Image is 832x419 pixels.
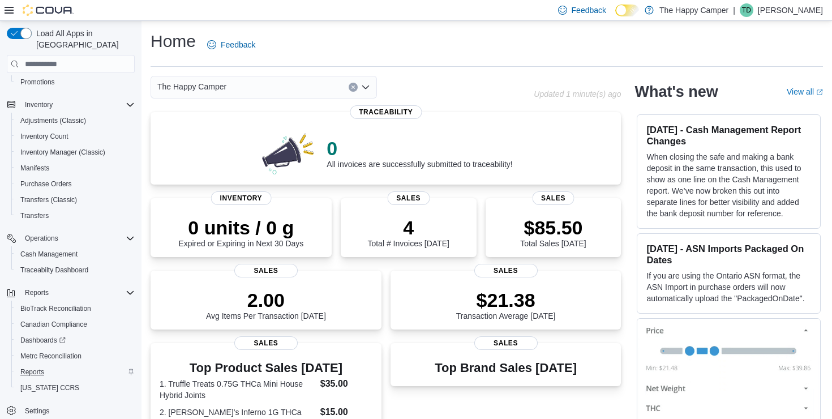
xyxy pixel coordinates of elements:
[16,247,82,261] a: Cash Management
[474,264,538,277] span: Sales
[16,177,135,191] span: Purchase Orders
[367,216,449,248] div: Total # Invoices [DATE]
[572,5,606,16] span: Feedback
[532,191,574,205] span: Sales
[646,243,811,266] h3: [DATE] - ASN Imports Packaged On Dates
[11,208,139,224] button: Transfers
[20,232,63,245] button: Operations
[2,230,139,246] button: Operations
[203,33,260,56] a: Feedback
[16,130,73,143] a: Inventory Count
[16,263,135,277] span: Traceabilty Dashboard
[20,98,135,112] span: Inventory
[2,285,139,301] button: Reports
[16,318,135,331] span: Canadian Compliance
[20,132,68,141] span: Inventory Count
[20,266,88,275] span: Traceabilty Dashboard
[367,216,449,239] p: 4
[20,367,44,377] span: Reports
[16,302,135,315] span: BioTrack Reconciliation
[25,234,58,243] span: Operations
[20,352,82,361] span: Metrc Reconciliation
[16,177,76,191] a: Purchase Orders
[25,288,49,297] span: Reports
[16,365,49,379] a: Reports
[2,403,139,419] button: Settings
[742,3,751,17] span: TD
[11,332,139,348] a: Dashboards
[320,377,372,391] dd: $35.00
[16,193,82,207] a: Transfers (Classic)
[320,405,372,419] dd: $15.00
[234,336,298,350] span: Sales
[20,286,53,300] button: Reports
[32,28,135,50] span: Load All Apps in [GEOGRAPHIC_DATA]
[16,146,110,159] a: Inventory Manager (Classic)
[11,380,139,396] button: [US_STATE] CCRS
[20,195,77,204] span: Transfers (Classic)
[327,137,512,169] div: All invoices are successfully submitted to traceability!
[25,100,53,109] span: Inventory
[20,404,135,418] span: Settings
[178,216,303,239] p: 0 units / 0 g
[16,75,59,89] a: Promotions
[160,361,372,375] h3: Top Product Sales [DATE]
[349,83,358,92] button: Clear input
[23,5,74,16] img: Cova
[787,87,823,96] a: View allExternal link
[16,349,135,363] span: Metrc Reconciliation
[646,124,811,147] h3: [DATE] - Cash Management Report Changes
[16,209,53,223] a: Transfers
[234,264,298,277] span: Sales
[534,89,621,99] p: Updated 1 minute(s) ago
[16,114,135,127] span: Adjustments (Classic)
[20,164,49,173] span: Manifests
[456,289,556,311] p: $21.38
[11,160,139,176] button: Manifests
[16,381,84,395] a: [US_STATE] CCRS
[16,114,91,127] a: Adjustments (Classic)
[20,250,78,259] span: Cash Management
[11,144,139,160] button: Inventory Manager (Classic)
[474,336,538,350] span: Sales
[16,75,135,89] span: Promotions
[733,3,735,17] p: |
[16,130,135,143] span: Inventory Count
[259,130,318,176] img: 0
[11,262,139,278] button: Traceabilty Dashboard
[16,334,135,347] span: Dashboards
[20,148,105,157] span: Inventory Manager (Classic)
[16,365,135,379] span: Reports
[646,151,811,219] p: When closing the safe and making a bank deposit in the same transaction, this used to show as one...
[16,247,135,261] span: Cash Management
[206,289,326,320] div: Avg Items Per Transaction [DATE]
[160,378,316,401] dt: 1. Truffle Treats 0.75G THCa Mini House Hybrid Joints
[11,192,139,208] button: Transfers (Classic)
[16,318,92,331] a: Canadian Compliance
[740,3,753,17] div: Tori Danku
[615,5,639,16] input: Dark Mode
[20,336,66,345] span: Dashboards
[520,216,586,239] p: $85.50
[456,289,556,320] div: Transaction Average [DATE]
[25,407,49,416] span: Settings
[758,3,823,17] p: [PERSON_NAME]
[20,304,91,313] span: BioTrack Reconciliation
[16,146,135,159] span: Inventory Manager (Classic)
[20,286,135,300] span: Reports
[20,78,55,87] span: Promotions
[157,80,226,93] span: The Happy Camper
[350,105,422,119] span: Traceability
[11,129,139,144] button: Inventory Count
[11,113,139,129] button: Adjustments (Classic)
[11,74,139,90] button: Promotions
[206,289,326,311] p: 2.00
[20,116,86,125] span: Adjustments (Classic)
[16,263,93,277] a: Traceabilty Dashboard
[361,83,370,92] button: Open list of options
[16,193,135,207] span: Transfers (Classic)
[816,89,823,96] svg: External link
[435,361,577,375] h3: Top Brand Sales [DATE]
[20,404,54,418] a: Settings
